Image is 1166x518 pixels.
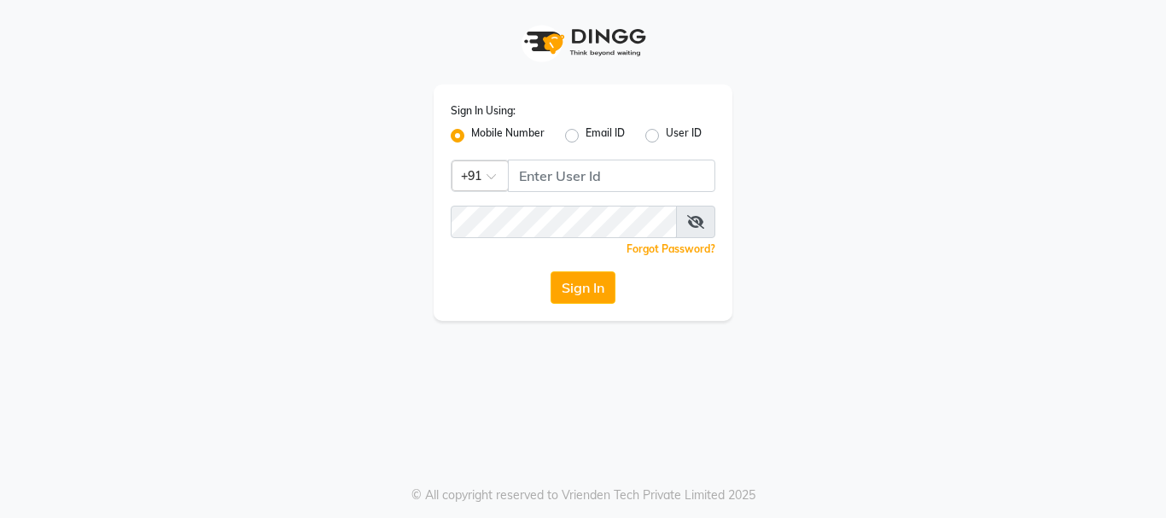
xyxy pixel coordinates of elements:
[551,271,615,304] button: Sign In
[451,206,677,238] input: Username
[666,125,702,146] label: User ID
[508,160,715,192] input: Username
[586,125,625,146] label: Email ID
[451,103,516,119] label: Sign In Using:
[471,125,545,146] label: Mobile Number
[627,242,715,255] a: Forgot Password?
[515,17,651,67] img: logo1.svg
